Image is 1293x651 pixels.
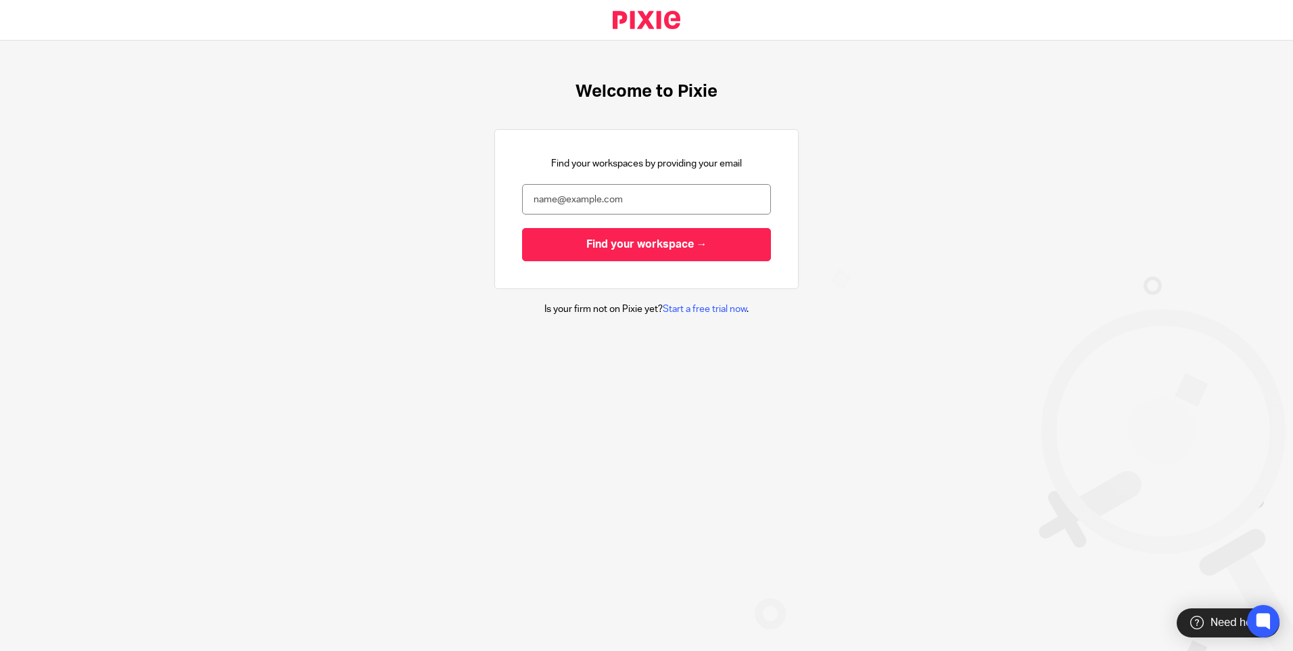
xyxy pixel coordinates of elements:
p: Is your firm not on Pixie yet? . [544,302,749,316]
input: name@example.com [522,184,771,215]
a: Start a free trial now [663,305,747,314]
div: Need help? [1177,608,1279,637]
p: Find your workspaces by providing your email [551,157,742,171]
input: Find your workspace → [522,228,771,261]
h1: Welcome to Pixie [575,81,718,102]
